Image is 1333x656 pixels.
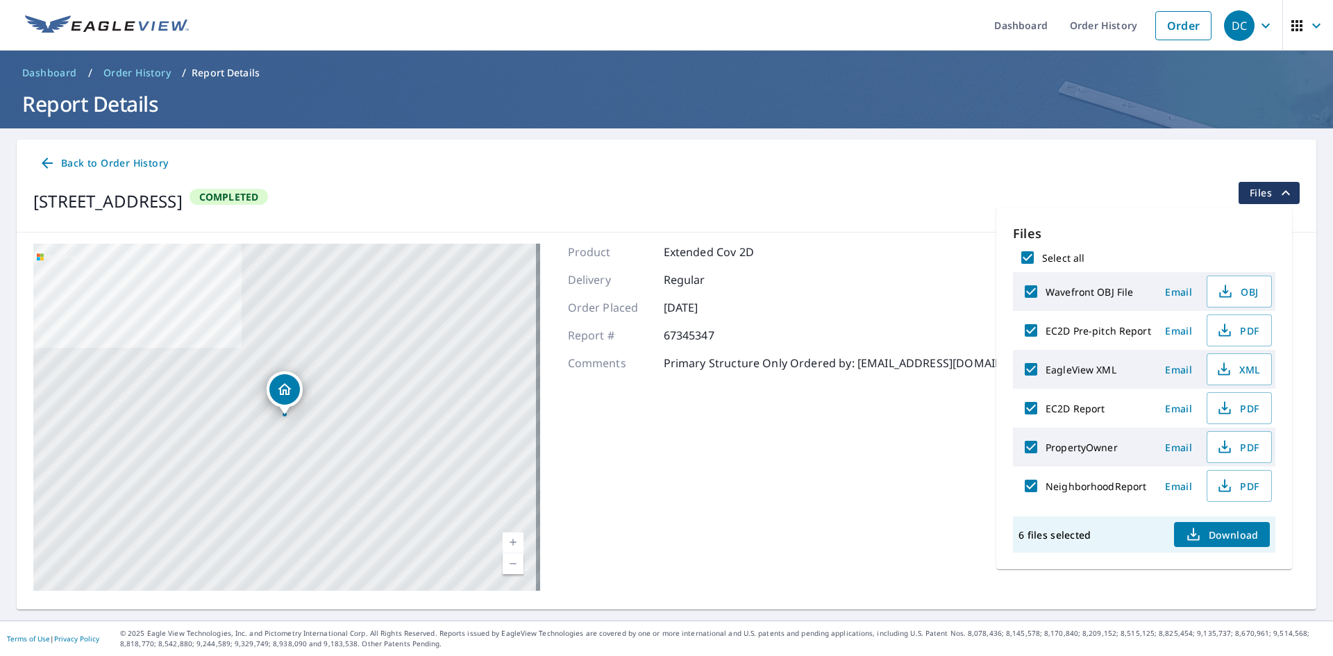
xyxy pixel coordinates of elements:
p: 67345347 [664,327,747,344]
a: Current Level 17, Zoom In [503,532,523,553]
p: | [7,634,99,643]
span: Dashboard [22,66,77,80]
label: EC2D Pre-pitch Report [1046,324,1151,337]
button: Email [1157,320,1201,342]
button: Email [1157,476,1201,497]
span: Email [1162,363,1196,376]
button: Email [1157,437,1201,458]
p: 6 files selected [1018,528,1091,541]
a: Current Level 17, Zoom Out [503,553,523,574]
button: Email [1157,281,1201,303]
p: [DATE] [664,299,747,316]
span: Download [1185,526,1259,543]
button: filesDropdownBtn-67345347 [1238,182,1300,204]
button: PDF [1207,431,1272,463]
a: Back to Order History [33,151,174,176]
span: Email [1162,441,1196,454]
p: Regular [664,271,747,288]
a: Dashboard [17,62,83,84]
span: OBJ [1216,283,1260,300]
button: PDF [1207,470,1272,502]
li: / [88,65,92,81]
label: Select all [1042,251,1084,264]
p: Extended Cov 2D [664,244,754,260]
span: Email [1162,324,1196,337]
span: Email [1162,285,1196,298]
button: Email [1157,359,1201,380]
span: Completed [191,190,267,203]
button: PDF [1207,392,1272,424]
div: Dropped pin, building 1, Residential property, 12 Audubon Pond Road Hilton Head Island, SC 29928 [267,371,303,414]
span: PDF [1216,400,1260,417]
p: Primary Structure Only Ordered by: [EMAIL_ADDRESS][DOMAIN_NAME] [664,355,1044,371]
span: PDF [1216,439,1260,455]
p: Order Placed [568,299,651,316]
span: Files [1250,185,1294,201]
span: Email [1162,480,1196,493]
label: EagleView XML [1046,363,1116,376]
span: PDF [1216,322,1260,339]
h1: Report Details [17,90,1316,118]
button: PDF [1207,314,1272,346]
span: XML [1216,361,1260,378]
span: Back to Order History [39,155,168,172]
a: Privacy Policy [54,634,99,644]
span: Email [1162,402,1196,415]
button: Download [1174,522,1270,547]
p: Comments [568,355,651,371]
img: EV Logo [25,15,189,36]
a: Order [1155,11,1212,40]
p: Report # [568,327,651,344]
label: EC2D Report [1046,402,1105,415]
span: Order History [103,66,171,80]
p: Delivery [568,271,651,288]
a: Terms of Use [7,634,50,644]
p: © 2025 Eagle View Technologies, Inc. and Pictometry International Corp. All Rights Reserved. Repo... [120,628,1326,649]
label: NeighborhoodReport [1046,480,1146,493]
button: OBJ [1207,276,1272,308]
p: Report Details [192,66,260,80]
div: [STREET_ADDRESS] [33,189,183,214]
button: Email [1157,398,1201,419]
label: PropertyOwner [1046,441,1118,454]
p: Files [1013,224,1275,243]
label: Wavefront OBJ File [1046,285,1133,298]
button: XML [1207,353,1272,385]
p: Product [568,244,651,260]
a: Order History [98,62,176,84]
div: DC [1224,10,1255,41]
nav: breadcrumb [17,62,1316,84]
li: / [182,65,186,81]
span: PDF [1216,478,1260,494]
